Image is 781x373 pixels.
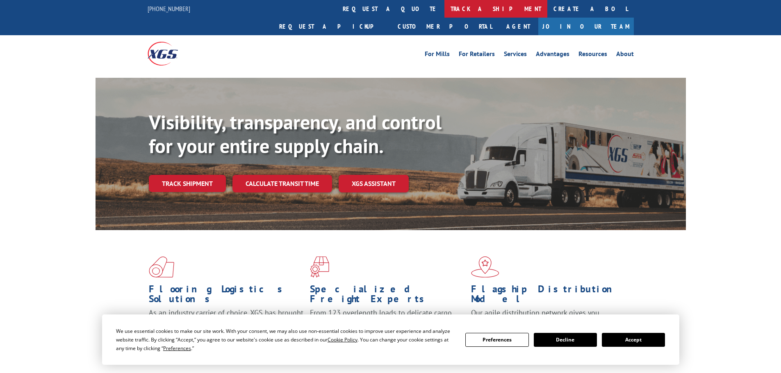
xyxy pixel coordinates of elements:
button: Decline [534,333,597,347]
h1: Specialized Freight Experts [310,284,465,308]
span: Cookie Policy [328,336,357,343]
img: xgs-icon-total-supply-chain-intelligence-red [149,256,174,278]
a: Advantages [536,51,569,60]
span: Preferences [163,345,191,352]
a: Calculate transit time [232,175,332,192]
span: As an industry carrier of choice, XGS has brought innovation and dedication to flooring logistics... [149,308,303,337]
h1: Flooring Logistics Solutions [149,284,304,308]
a: About [616,51,634,60]
p: From 123 overlength loads to delicate cargo, our experienced staff knows the best way to move you... [310,308,465,344]
button: Preferences [465,333,528,347]
a: Agent [498,18,538,35]
a: For Retailers [459,51,495,60]
img: xgs-icon-flagship-distribution-model-red [471,256,499,278]
a: Track shipment [149,175,226,192]
a: For Mills [425,51,450,60]
button: Accept [602,333,665,347]
a: Resources [578,51,607,60]
a: [PHONE_NUMBER] [148,5,190,13]
a: Join Our Team [538,18,634,35]
div: Cookie Consent Prompt [102,314,679,365]
img: xgs-icon-focused-on-flooring-red [310,256,329,278]
a: Request a pickup [273,18,392,35]
h1: Flagship Distribution Model [471,284,626,308]
b: Visibility, transparency, and control for your entire supply chain. [149,109,442,158]
a: XGS ASSISTANT [339,175,409,192]
span: Our agile distribution network gives you nationwide inventory management on demand. [471,308,622,327]
a: Services [504,51,527,60]
a: Customer Portal [392,18,498,35]
div: We use essential cookies to make our site work. With your consent, we may also use non-essential ... [116,327,455,353]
